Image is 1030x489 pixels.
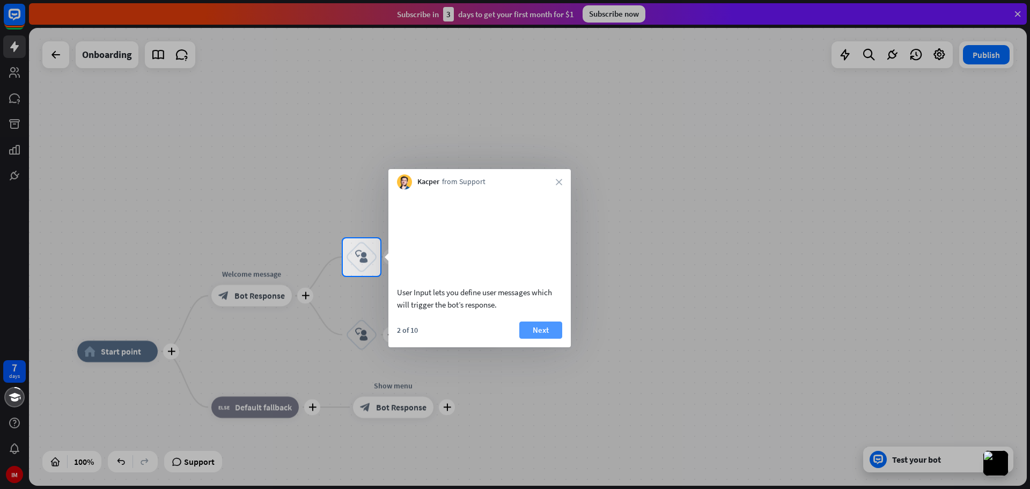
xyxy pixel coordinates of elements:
div: User Input lets you define user messages which will trigger the bot’s response. [397,286,562,311]
i: close [556,179,562,185]
span: from Support [442,177,485,187]
button: Next [519,322,562,339]
div: 2 of 10 [397,325,418,335]
button: Open LiveChat chat widget [9,4,41,37]
i: block_user_input [355,251,368,264]
span: Kacper [417,177,439,187]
